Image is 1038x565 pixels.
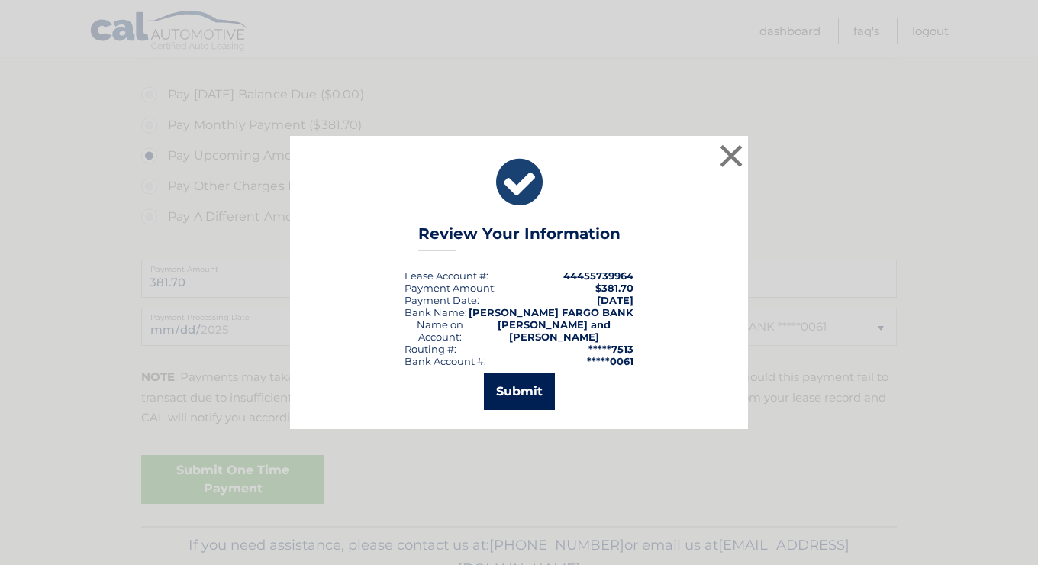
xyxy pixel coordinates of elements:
[405,306,467,318] div: Bank Name:
[563,270,633,282] strong: 44455739964
[595,282,633,294] span: $381.70
[469,306,633,318] strong: [PERSON_NAME] FARGO BANK
[405,318,475,343] div: Name on Account:
[405,270,488,282] div: Lease Account #:
[405,355,486,367] div: Bank Account #:
[484,373,555,410] button: Submit
[597,294,633,306] span: [DATE]
[405,294,479,306] div: :
[716,140,746,171] button: ×
[405,294,477,306] span: Payment Date
[405,282,496,294] div: Payment Amount:
[418,224,621,251] h3: Review Your Information
[498,318,611,343] strong: [PERSON_NAME] and [PERSON_NAME]
[405,343,456,355] div: Routing #:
